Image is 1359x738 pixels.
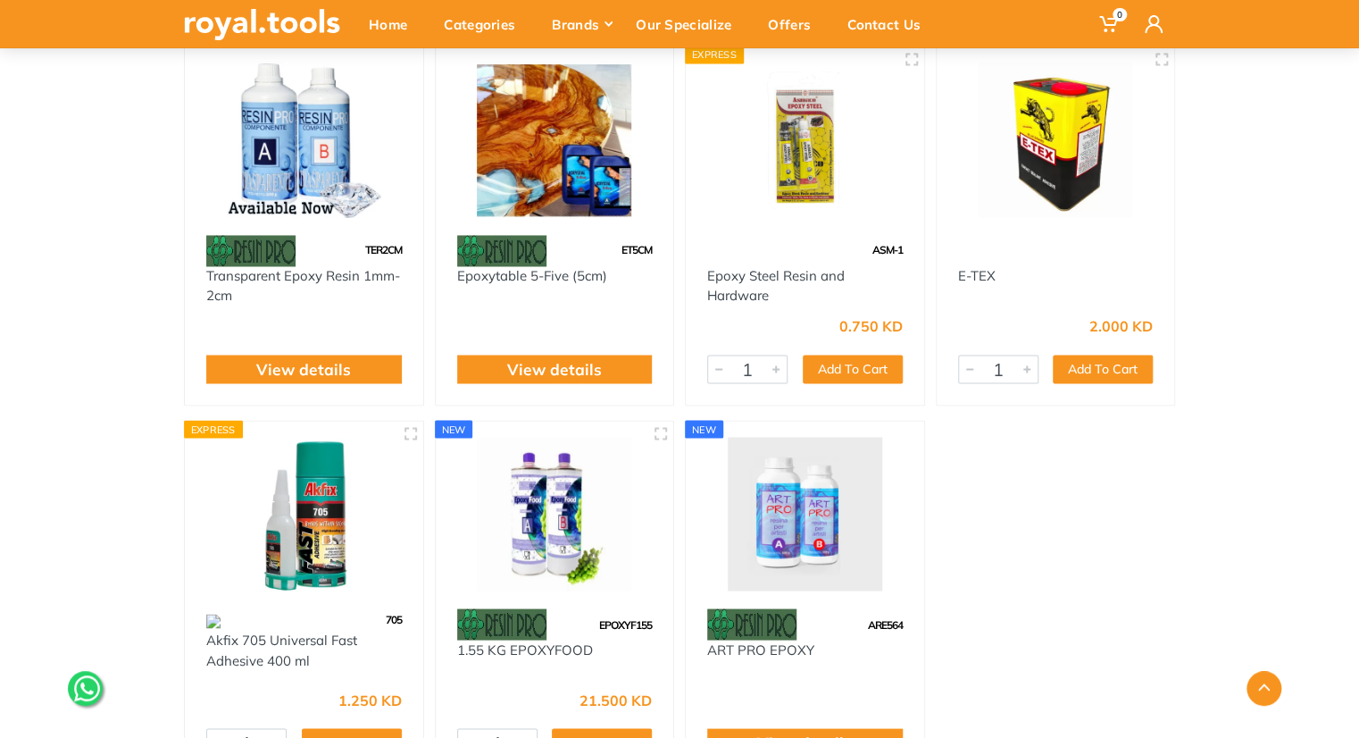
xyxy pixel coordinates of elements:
[507,357,602,381] a: View details
[457,608,546,640] img: 113.webp
[599,617,652,631] span: EPOXYF155
[868,617,903,631] span: ARE564
[365,243,402,256] span: TER2CM
[707,267,845,305] a: Epoxy Steel Resin and Hardware
[621,243,652,256] span: ET5CM
[201,63,407,217] img: Royal Tools - Transparent Epoxy Resin 1mm-2cm
[457,235,546,266] img: 113.webp
[338,692,402,707] div: 1.250 KD
[431,5,539,43] div: Categories
[206,267,400,305] a: Transparent Epoxy Resin 1mm-2cm
[707,235,745,266] img: 1.webp
[206,235,296,266] img: 113.webp
[835,5,945,43] div: Contact Us
[958,235,996,266] img: 1.webp
[457,267,607,284] a: Epoxytable 5-Five (5cm)
[1113,8,1127,21] span: 0
[872,243,903,256] span: ASM-1
[452,63,658,217] img: Royal Tools - Epoxytable 5-Five (5cm)
[702,437,908,591] img: Royal Tools - ART PRO EPOXY
[707,608,796,640] img: 113.webp
[206,631,357,668] a: Akfix 705 Universal Fast Adhesive 400 ml
[685,46,744,63] div: Express
[623,5,755,43] div: Our Specialize
[356,5,431,43] div: Home
[1053,355,1153,383] button: Add To Cart
[256,357,351,381] a: View details
[539,5,623,43] div: Brands
[755,5,835,43] div: Offers
[839,319,903,333] div: 0.750 KD
[707,641,814,658] a: ART PRO EPOXY
[435,420,473,438] div: new
[457,641,593,658] a: 1.55 KG EPOXYFOOD
[386,612,402,625] span: 705
[579,692,652,707] div: 21.500 KD
[452,437,658,591] img: Royal Tools - 1.55 KG EPOXYFOOD
[206,614,221,628] img: 141.webp
[685,420,723,438] div: new
[803,355,903,383] button: Add To Cart
[953,63,1159,217] img: Royal Tools - E-TEX
[702,63,908,217] img: Royal Tools - Epoxy Steel Resin and Hardware
[958,267,996,284] a: E-TEX
[184,420,243,438] div: Express
[1089,319,1153,333] div: 2.000 KD
[201,437,407,591] img: Royal Tools - Akfix 705 Universal Fast Adhesive 400 ml
[184,9,340,40] img: royal.tools Logo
